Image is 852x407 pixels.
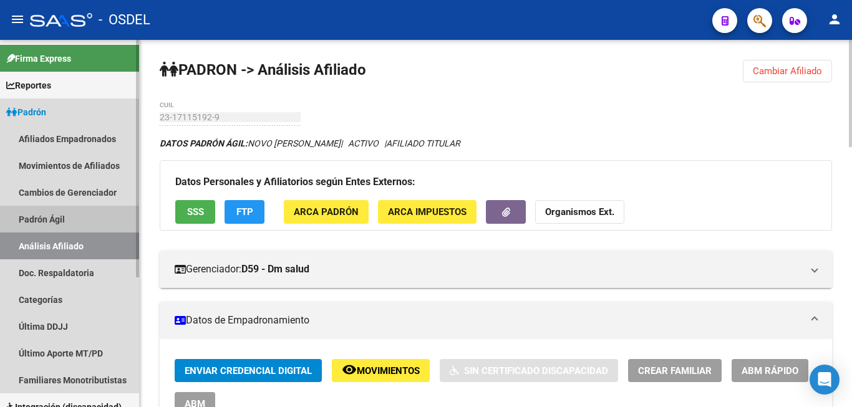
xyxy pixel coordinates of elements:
mat-expansion-panel-header: Gerenciador:D59 - Dm salud [160,251,832,288]
span: ARCA Impuestos [388,207,467,218]
div: Open Intercom Messenger [810,365,840,395]
span: Cambiar Afiliado [753,65,822,77]
h3: Datos Personales y Afiliatorios según Entes Externos: [175,173,816,191]
span: NOVO [PERSON_NAME] [160,138,341,148]
span: Enviar Credencial Digital [185,365,312,376]
button: Movimientos [332,359,430,382]
span: Firma Express [6,52,71,65]
button: SSS [175,200,215,223]
mat-panel-title: Datos de Empadronamiento [175,314,802,327]
span: Crear Familiar [638,365,712,376]
mat-icon: menu [10,12,25,27]
span: ABM Rápido [742,365,798,376]
strong: DATOS PADRÓN ÁGIL: [160,138,248,148]
mat-panel-title: Gerenciador: [175,262,802,276]
mat-icon: person [827,12,842,27]
button: ARCA Padrón [284,200,369,223]
span: AFILIADO TITULAR [386,138,460,148]
strong: PADRON -> Análisis Afiliado [160,61,366,79]
span: Padrón [6,105,46,119]
mat-expansion-panel-header: Datos de Empadronamiento [160,302,832,339]
span: SSS [187,207,204,218]
i: | ACTIVO | [160,138,460,148]
span: - OSDEL [99,6,150,34]
span: Sin Certificado Discapacidad [464,365,608,376]
button: Crear Familiar [628,359,722,382]
button: Enviar Credencial Digital [175,359,322,382]
button: Organismos Ext. [535,200,624,223]
span: Movimientos [357,365,420,376]
button: ABM Rápido [732,359,808,382]
strong: D59 - Dm salud [241,262,309,276]
mat-icon: remove_red_eye [342,362,357,377]
strong: Organismos Ext. [545,207,614,218]
button: Cambiar Afiliado [743,60,832,82]
span: FTP [236,207,253,218]
button: FTP [225,200,264,223]
span: ARCA Padrón [294,207,359,218]
span: Reportes [6,79,51,92]
button: Sin Certificado Discapacidad [440,359,618,382]
button: ARCA Impuestos [378,200,477,223]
